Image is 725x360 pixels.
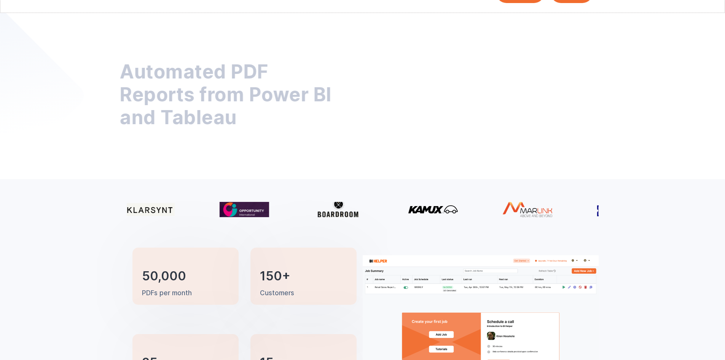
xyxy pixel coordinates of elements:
[260,289,294,298] p: Customers
[142,289,192,298] p: PDFs per month
[142,270,186,282] h3: 50,000
[125,203,174,216] img: Klarsynt logo
[260,270,290,282] h3: 150+
[120,60,344,129] h1: Automated PDF Reports from Power BI and Tableau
